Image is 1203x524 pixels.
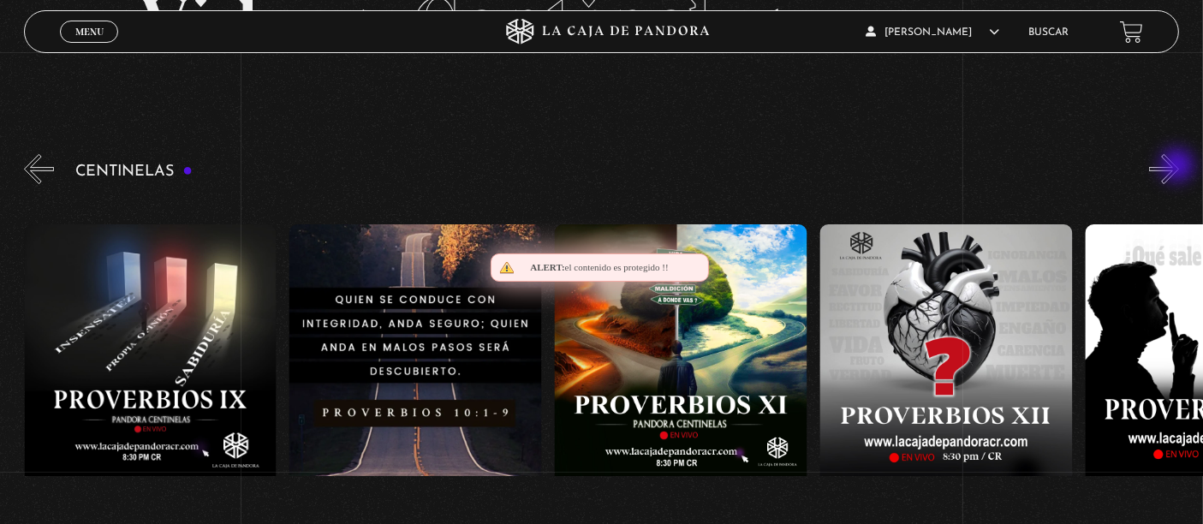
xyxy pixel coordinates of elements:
[1120,21,1143,44] a: View your shopping cart
[1149,154,1179,184] button: Next
[75,27,104,37] span: Menu
[1028,27,1069,38] a: Buscar
[866,27,999,38] span: [PERSON_NAME]
[75,164,193,180] h3: Centinelas
[530,262,564,272] span: Alert:
[69,41,110,53] span: Cerrar
[491,253,709,282] div: el contenido es protegido !!
[24,154,54,184] button: Previous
